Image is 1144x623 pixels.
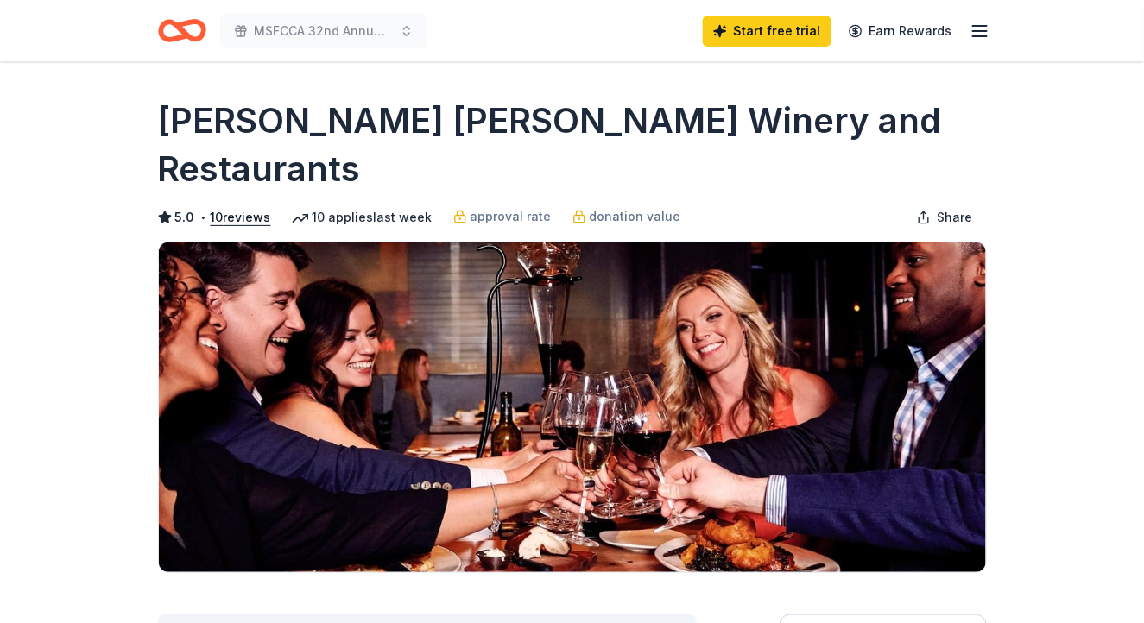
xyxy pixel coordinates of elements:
span: donation value [590,206,681,227]
span: 5.0 [175,207,195,228]
span: approval rate [471,206,552,227]
span: MSFCCA 32nd Annual Conference [255,21,393,41]
img: Image for Cooper's Hawk Winery and Restaurants [159,242,986,572]
a: Home [158,10,206,51]
a: approval rate [453,206,552,227]
div: 10 applies last week [292,207,433,228]
a: Start free trial [703,16,831,47]
h1: [PERSON_NAME] [PERSON_NAME] Winery and Restaurants [158,97,987,193]
button: MSFCCA 32nd Annual Conference [220,14,427,48]
span: • [199,211,205,224]
span: Share [938,207,973,228]
button: Share [903,200,987,235]
a: Earn Rewards [838,16,963,47]
button: 10reviews [211,207,271,228]
a: donation value [572,206,681,227]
